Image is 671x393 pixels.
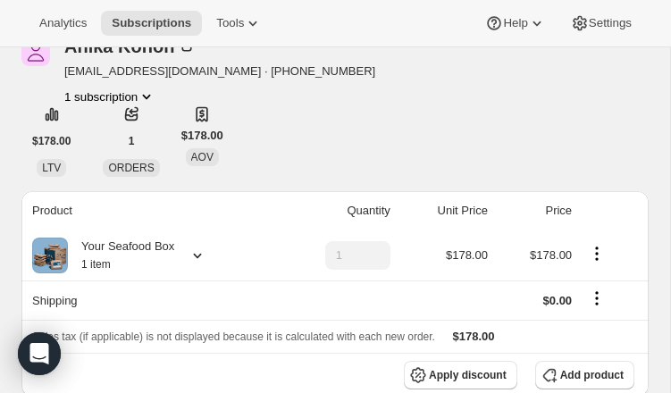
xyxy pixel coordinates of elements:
span: $178.00 [32,134,71,148]
th: Price [493,191,577,230]
div: Open Intercom Messenger [18,332,61,375]
span: AOV [191,151,214,163]
span: $178.00 [181,127,223,145]
div: Your Seafood Box [68,238,174,273]
div: Anika Kohon [64,38,196,55]
span: Tools [216,16,244,30]
span: [EMAIL_ADDRESS][DOMAIN_NAME] · [PHONE_NUMBER] [64,63,375,80]
span: Add product [560,368,624,382]
button: Shipping actions [583,288,611,308]
button: 1 [117,127,146,155]
button: Add product [535,361,634,389]
button: Apply discount [404,361,517,389]
button: Tools [205,11,273,36]
span: $178.00 [530,248,572,262]
th: Quantity [274,191,396,230]
span: Apply discount [429,368,507,382]
span: LTV [42,162,61,174]
span: $178.00 [453,330,495,343]
th: Shipping [21,280,274,320]
button: Settings [560,11,642,36]
span: $0.00 [543,294,573,307]
small: 1 item [81,258,111,271]
button: Product actions [64,88,155,105]
span: Help [503,16,527,30]
span: Subscriptions [112,16,191,30]
img: product img [32,238,68,273]
span: 1 [129,134,135,148]
span: $178.00 [446,248,488,262]
span: Analytics [39,16,87,30]
button: Subscriptions [101,11,202,36]
span: Anika Kohon [21,38,50,66]
span: Settings [589,16,632,30]
button: Help [474,11,556,36]
span: ORDERS [108,162,154,174]
button: Analytics [29,11,97,36]
th: Product [21,191,274,230]
button: Product actions [583,244,611,263]
button: $178.00 [21,127,81,155]
span: Sales tax (if applicable) is not displayed because it is calculated with each new order. [32,330,435,343]
th: Unit Price [396,191,493,230]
